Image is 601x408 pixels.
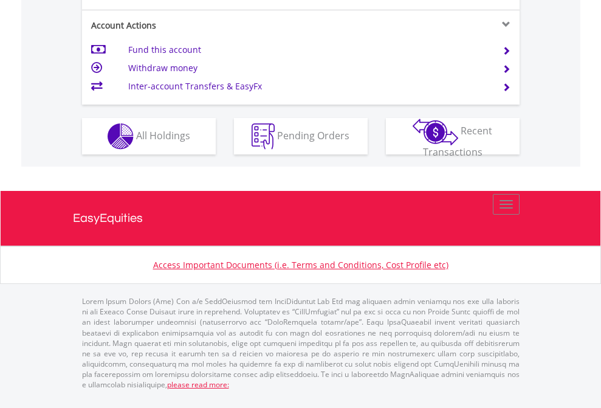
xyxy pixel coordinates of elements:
[128,59,487,77] td: Withdraw money
[128,77,487,95] td: Inter-account Transfers & EasyFx
[82,296,520,390] p: Lorem Ipsum Dolors (Ame) Con a/e SeddOeiusmod tem InciDiduntut Lab Etd mag aliquaen admin veniamq...
[128,41,487,59] td: Fund this account
[252,123,275,150] img: pending_instructions-wht.png
[82,118,216,154] button: All Holdings
[277,128,349,142] span: Pending Orders
[234,118,368,154] button: Pending Orders
[136,128,190,142] span: All Holdings
[108,123,134,150] img: holdings-wht.png
[73,191,529,246] a: EasyEquities
[413,119,458,145] img: transactions-zar-wht.png
[386,118,520,154] button: Recent Transactions
[167,379,229,390] a: please read more:
[82,19,301,32] div: Account Actions
[153,259,448,271] a: Access Important Documents (i.e. Terms and Conditions, Cost Profile etc)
